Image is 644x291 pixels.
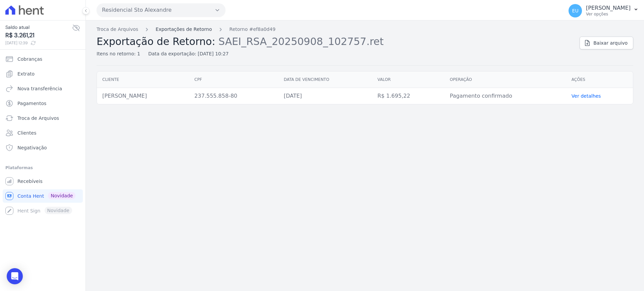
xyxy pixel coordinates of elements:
th: Ações [566,71,633,88]
td: [DATE] [278,88,372,104]
a: Negativação [3,141,83,154]
a: Extrato [3,67,83,81]
a: Troca de Arquivos [97,26,138,33]
span: Conta Hent [17,193,44,199]
span: Clientes [17,130,36,136]
span: [DATE] 12:39 [5,40,72,46]
button: Residencial Sto Alexandre [97,3,225,17]
span: Cobranças [17,56,42,62]
button: EU [PERSON_NAME] Ver opções [563,1,644,20]
span: Recebíveis [17,178,43,185]
div: Open Intercom Messenger [7,268,23,284]
span: Exportação de Retorno: [97,36,215,47]
th: Valor [372,71,444,88]
th: Data de vencimento [278,71,372,88]
span: Saldo atual [5,24,72,31]
a: Cobranças [3,52,83,66]
p: Ver opções [586,11,631,17]
a: Recebíveis [3,175,83,188]
th: Cliente [97,71,189,88]
span: Novidade [48,192,75,199]
th: CPF [189,71,278,88]
span: EU [572,8,579,13]
p: [PERSON_NAME] [586,5,631,11]
span: Extrato [17,70,35,77]
span: Pagamentos [17,100,46,107]
a: Clientes [3,126,83,140]
a: Exportações de Retorno [156,26,212,33]
td: R$ 1.695,22 [372,88,444,104]
span: Troca de Arquivos [17,115,59,122]
a: Nova transferência [3,82,83,95]
a: Conta Hent Novidade [3,189,83,203]
span: Negativação [17,144,47,151]
a: Baixar arquivo [580,37,633,49]
td: [PERSON_NAME] [97,88,189,104]
div: Plataformas [5,164,80,172]
div: Itens no retorno: 1 [97,50,140,57]
td: 237.555.858-80 [189,88,278,104]
span: R$ 3.261,21 [5,31,72,40]
a: Ver detalhes [572,93,601,99]
a: Pagamentos [3,97,83,110]
span: Nova transferência [17,85,62,92]
div: Data da exportação: [DATE] 10:27 [148,50,229,57]
nav: Breadcrumb [97,26,574,33]
a: Troca de Arquivos [3,111,83,125]
span: Baixar arquivo [593,40,628,46]
td: Pagamento confirmado [444,88,566,104]
span: SAEI_RSA_20250908_102757.ret [218,35,384,47]
nav: Sidebar [5,52,80,217]
a: Retorno #ef8a0d49 [229,26,276,33]
th: Operação [444,71,566,88]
